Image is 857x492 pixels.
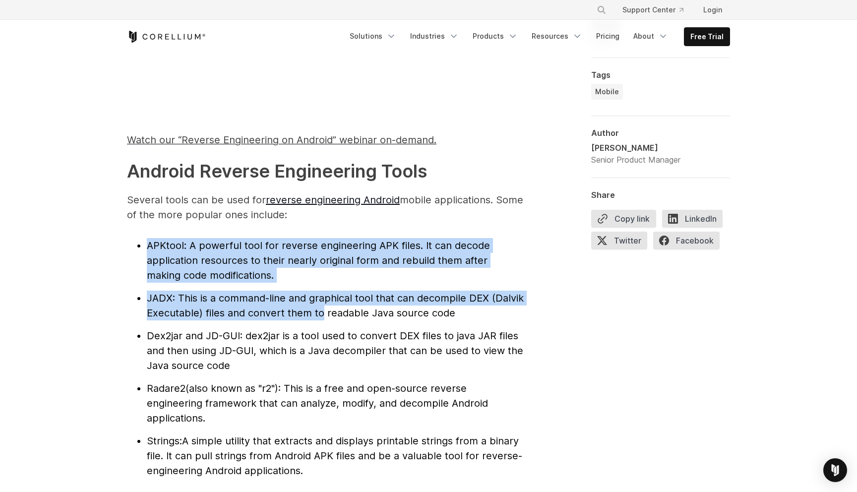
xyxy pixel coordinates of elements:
[147,240,184,251] span: APKtool
[591,232,653,253] a: Twitter
[591,210,656,228] button: Copy link
[147,292,524,319] span: : This is a command-line and graphical tool that can decompile DEX (Dalvik Executable) files and ...
[147,435,522,477] span: A simple utility that extracts and displays printable strings from a binary file. It can pull str...
[593,1,611,19] button: Search
[614,1,691,19] a: Support Center
[147,382,185,394] span: Radare2
[823,458,847,482] div: Open Intercom Messenger
[526,27,588,45] a: Resources
[404,27,465,45] a: Industries
[591,84,623,100] a: Mobile
[591,232,647,249] span: Twitter
[127,138,436,145] a: Watch our “Reverse Engineering on Android” webinar on-demand.
[147,292,173,304] span: JADX
[147,435,182,447] span: Strings:
[695,1,730,19] a: Login
[127,31,206,43] a: Corellium Home
[266,194,400,206] a: reverse engineering Android
[591,70,730,80] div: Tags
[585,1,730,19] div: Navigation Menu
[591,190,730,200] div: Share
[127,192,524,222] p: Several tools can be used for mobile applications. Some of the more popular ones include:
[127,160,427,182] strong: Android Reverse Engineering Tools
[591,128,730,138] div: Author
[344,27,402,45] a: Solutions
[591,142,680,154] div: [PERSON_NAME]
[127,134,436,146] span: Watch our “Reverse Engineering on Android” webinar on-demand.
[591,154,680,166] div: Senior Product Manager
[595,87,619,97] span: Mobile
[662,210,723,228] span: LinkedIn
[653,232,720,249] span: Facebook
[344,27,730,46] div: Navigation Menu
[590,27,625,45] a: Pricing
[653,232,726,253] a: Facebook
[627,27,674,45] a: About
[662,210,729,232] a: LinkedIn
[147,330,240,342] span: Dex2jar and JD-GUI
[147,330,523,371] span: : dex2jar is a tool used to convert DEX files to java JAR files and then using JD-GUI, which is a...
[147,382,488,424] span: (also known as "r2"): This is a free and open-source reverse engineering framework that can analy...
[147,240,490,281] span: : A powerful tool for reverse engineering APK files. It can decode application resources to their...
[467,27,524,45] a: Products
[684,28,730,46] a: Free Trial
